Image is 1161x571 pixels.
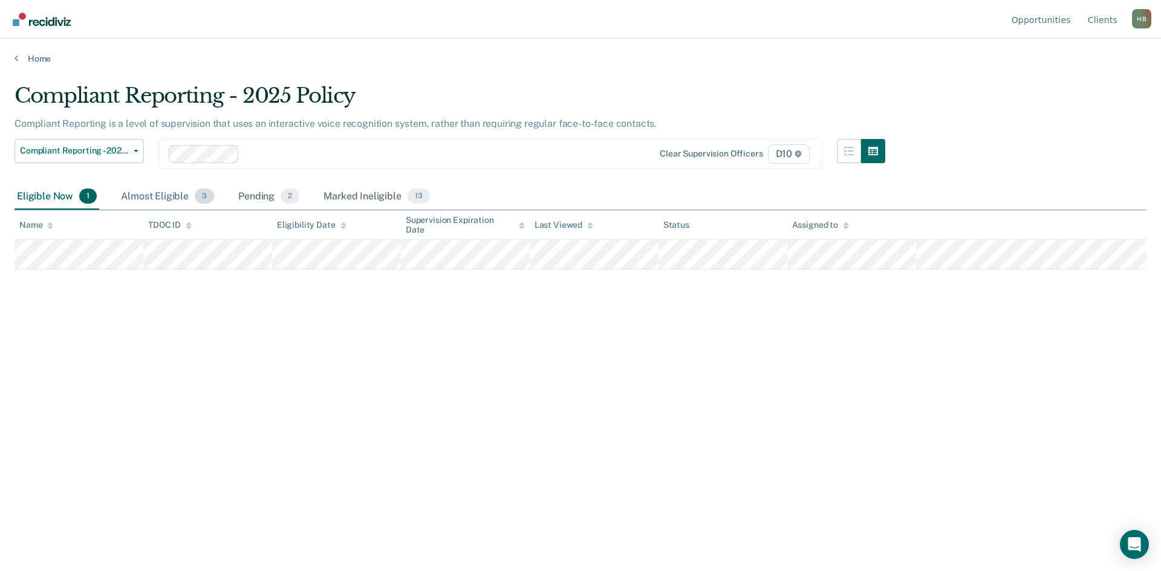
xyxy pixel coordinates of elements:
a: Home [15,53,1146,64]
div: TDOC ID [148,220,192,230]
p: Compliant Reporting is a level of supervision that uses an interactive voice recognition system, ... [15,118,657,129]
div: Clear supervision officers [660,149,763,159]
div: Marked Ineligible13 [321,184,432,210]
div: Compliant Reporting - 2025 Policy [15,83,885,118]
div: Status [663,220,689,230]
span: Compliant Reporting - 2025 Policy [20,146,129,156]
div: Open Intercom Messenger [1120,530,1149,559]
div: Supervision Expiration Date [406,215,525,236]
button: Compliant Reporting - 2025 Policy [15,139,144,163]
div: Almost Eligible3 [119,184,216,210]
div: Eligibility Date [277,220,346,230]
span: 1 [79,189,97,204]
div: Assigned to [792,220,849,230]
div: Eligible Now1 [15,184,99,210]
span: 3 [195,189,214,204]
button: Profile dropdown button [1132,9,1151,28]
span: 13 [408,189,430,204]
div: Last Viewed [535,220,593,230]
img: Recidiviz [13,13,71,26]
div: Pending2 [236,184,302,210]
div: H B [1132,9,1151,28]
div: Name [19,220,53,230]
span: D10 [768,144,810,164]
span: 2 [281,189,299,204]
